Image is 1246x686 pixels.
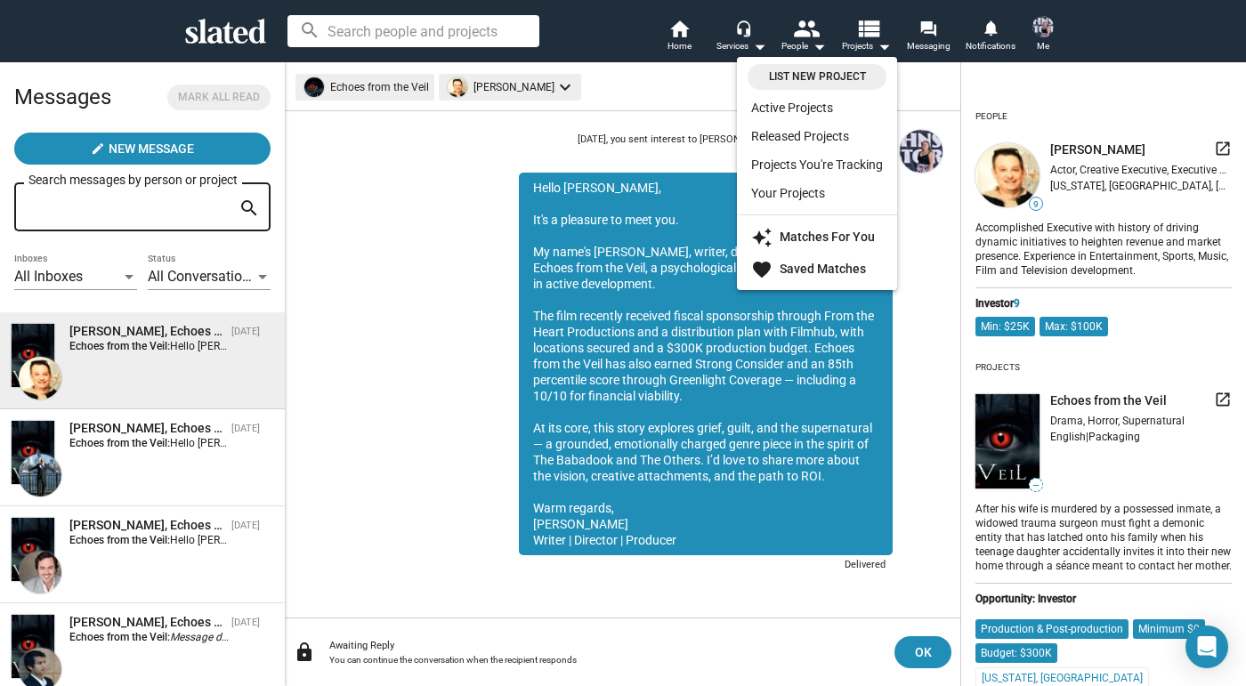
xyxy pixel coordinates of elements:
[737,150,897,179] a: Projects You're Tracking
[780,262,866,276] strong: Saved Matches
[751,259,773,280] mat-icon: favorite
[737,179,897,207] a: Your Projects
[751,227,773,248] mat-icon: auto_awesome
[737,122,897,150] a: Released Projects
[780,230,875,244] strong: Matches For You
[737,93,897,122] a: Active Projects
[748,64,886,90] a: List New Project
[758,68,876,86] span: List New Project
